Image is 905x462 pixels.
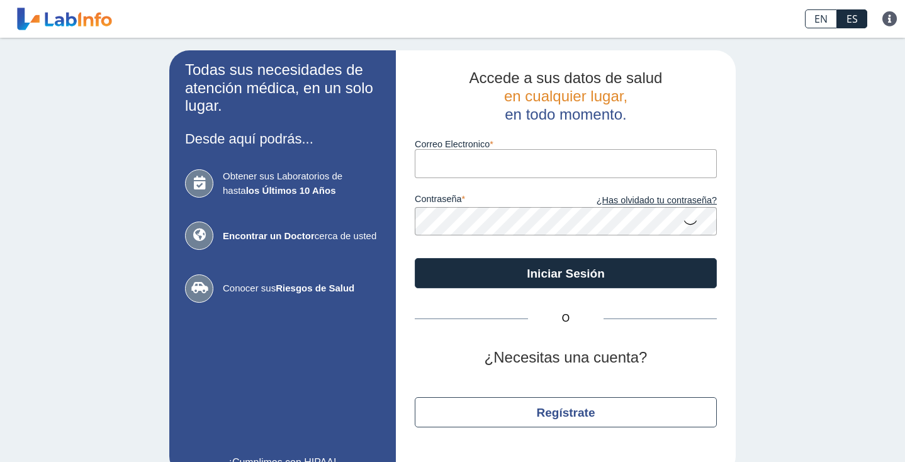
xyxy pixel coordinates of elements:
b: Riesgos de Salud [276,283,354,293]
span: O [528,311,604,326]
span: Conocer sus [223,281,380,296]
label: contraseña [415,194,566,208]
button: Iniciar Sesión [415,258,717,288]
a: ES [837,9,867,28]
h2: Todas sus necesidades de atención médica, en un solo lugar. [185,61,380,115]
span: Accede a sus datos de salud [469,69,663,86]
h3: Desde aquí podrás... [185,131,380,147]
b: los Últimos 10 Años [246,185,336,196]
label: Correo Electronico [415,139,717,149]
span: en cualquier lugar, [504,87,627,104]
a: ¿Has olvidado tu contraseña? [566,194,717,208]
span: cerca de usted [223,229,380,244]
b: Encontrar un Doctor [223,230,315,241]
span: en todo momento. [505,106,626,123]
span: Obtener sus Laboratorios de hasta [223,169,380,198]
a: EN [805,9,837,28]
button: Regístrate [415,397,717,427]
h2: ¿Necesitas una cuenta? [415,349,717,367]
